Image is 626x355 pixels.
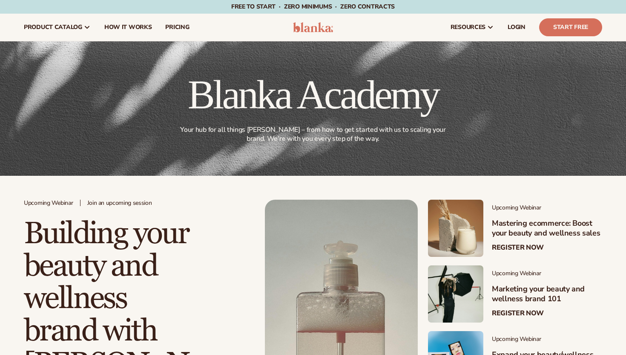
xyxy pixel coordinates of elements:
a: product catalog [17,14,98,41]
span: product catalog [24,24,82,31]
img: logo [293,22,333,32]
p: Your hub for all things [PERSON_NAME] – from how to get started with us to scaling your brand. We... [177,125,449,143]
a: resources [444,14,501,41]
span: How It Works [104,24,152,31]
h1: Blanka Academy [175,74,451,115]
a: Register Now [492,244,544,252]
a: Start Free [539,18,602,36]
span: Upcoming Webinar [24,200,73,207]
a: How It Works [98,14,159,41]
span: Join an upcoming session [87,200,152,207]
span: Upcoming Webinar [492,204,602,212]
span: Upcoming Webinar [492,270,602,277]
h3: Marketing your beauty and wellness brand 101 [492,284,602,304]
h3: Mastering ecommerce: Boost your beauty and wellness sales [492,218,602,239]
span: LOGIN [508,24,525,31]
a: LOGIN [501,14,532,41]
a: Register Now [492,309,544,317]
span: pricing [165,24,189,31]
span: resources [451,24,485,31]
a: pricing [158,14,196,41]
span: Upcoming Webinar [492,336,602,343]
span: Free to start · ZERO minimums · ZERO contracts [231,3,395,11]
